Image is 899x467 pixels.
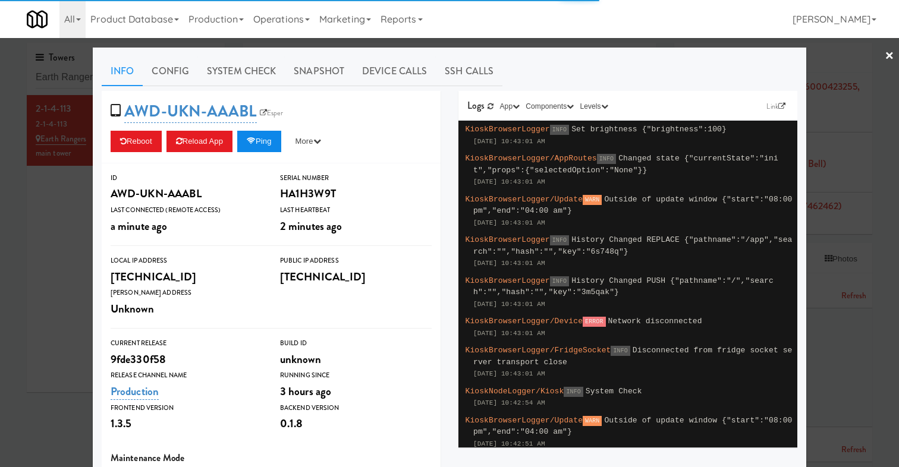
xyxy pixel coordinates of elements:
span: [DATE] 10:43:01 AM [473,178,545,185]
a: AWD-UKN-AAABL [124,100,256,123]
div: HA1H3W9T [280,184,432,204]
div: Serial Number [280,172,432,184]
div: Local IP Address [111,255,262,267]
div: unknown [280,349,432,370]
span: History Changed PUSH {"pathname":"/","search":"","hash":"","key":"3m5qak"} [473,276,774,297]
span: KioskBrowserLogger/Update [466,416,583,425]
button: Reboot [111,131,162,152]
span: INFO [550,125,569,135]
span: KioskNodeLogger/Kiosk [466,387,564,396]
span: KioskBrowserLogger [466,276,550,285]
a: Snapshot [285,56,353,86]
span: KioskBrowserLogger/FridgeSocket [466,346,611,355]
div: 9fde330f58 [111,349,262,370]
div: [TECHNICAL_ID] [280,267,432,287]
a: Info [102,56,143,86]
span: KioskBrowserLogger/Device [466,317,583,326]
span: [DATE] 10:43:01 AM [473,330,545,337]
div: 1.3.5 [111,414,262,434]
div: Last Heartbeat [280,204,432,216]
span: KioskBrowserLogger/AppRoutes [466,154,597,163]
span: KioskBrowserLogger [466,125,550,134]
span: Maintenance Mode [111,451,185,465]
span: [DATE] 10:42:51 AM [473,440,545,447]
span: WARN [583,195,602,205]
a: Link [763,100,788,112]
span: [DATE] 10:43:01 AM [473,138,545,145]
button: Ping [237,131,281,152]
span: INFO [611,346,630,356]
button: Components [523,100,577,112]
a: Device Calls [353,56,436,86]
span: KioskBrowserLogger/Update [466,195,583,204]
span: Outside of update window {"start":"08:00 pm","end":"04:00 am"} [473,195,793,216]
div: Unknown [111,299,262,319]
span: ERROR [583,317,606,327]
div: Build Id [280,337,432,349]
div: Frontend Version [111,402,262,414]
span: [DATE] 10:43:01 AM [473,370,545,377]
span: 2 minutes ago [280,218,342,234]
span: [DATE] 10:43:01 AM [473,260,545,267]
div: Backend Version [280,402,432,414]
span: INFO [550,235,569,245]
div: Release Channel Name [111,370,262,381]
a: SSH Calls [436,56,502,86]
button: App [497,100,523,112]
span: Outside of update window {"start":"08:00 pm","end":"04:00 am"} [473,416,793,437]
button: Levels [577,100,611,112]
span: INFO [564,387,583,397]
div: AWD-UKN-AAABL [111,184,262,204]
span: Set brightness {"brightness":100} [571,125,727,134]
div: 0.1.8 [280,414,432,434]
span: History Changed REPLACE {"pathname":"/app","search":"","hash":"","key":"6s748q"} [473,235,793,256]
span: INFO [550,276,569,286]
button: Reload App [166,131,232,152]
span: Changed state {"currentState":"init","props":{"selectedOption":"None"}} [473,154,778,175]
div: [PERSON_NAME] Address [111,287,262,299]
span: KioskBrowserLogger [466,235,550,244]
span: [DATE] 10:42:54 AM [473,399,545,406]
span: a minute ago [111,218,167,234]
span: Logs [467,99,485,112]
a: System Check [198,56,285,86]
div: Running Since [280,370,432,381]
div: [TECHNICAL_ID] [111,267,262,287]
span: WARN [583,416,602,426]
span: Network disconnected [608,317,702,326]
a: Esper [257,107,287,119]
span: [DATE] 10:43:01 AM [473,219,545,226]
a: × [885,38,894,75]
img: Micromart [27,9,48,30]
div: Current Release [111,337,262,349]
span: INFO [597,154,616,164]
a: Production [111,383,159,400]
span: System Check [586,387,642,396]
span: 3 hours ago [280,383,331,399]
div: Last Connected (Remote Access) [111,204,262,216]
div: ID [111,172,262,184]
span: Disconnected from fridge socket server transport close [473,346,793,367]
a: Config [143,56,198,86]
div: Public IP Address [280,255,432,267]
span: [DATE] 10:43:01 AM [473,301,545,308]
button: More [286,131,331,152]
